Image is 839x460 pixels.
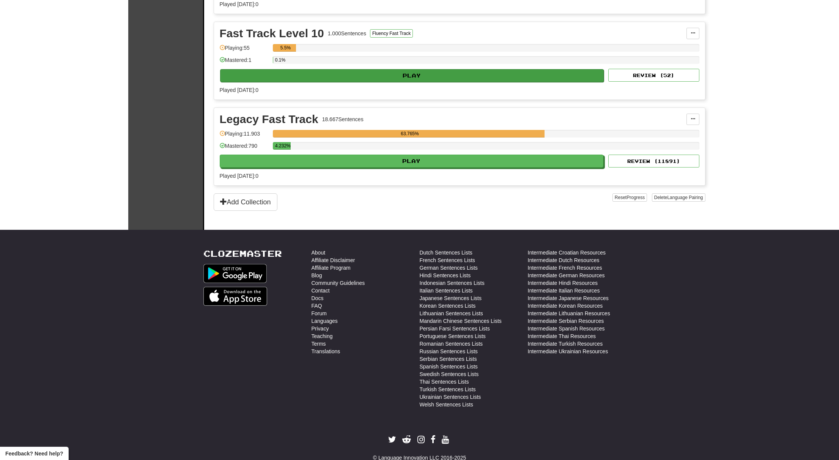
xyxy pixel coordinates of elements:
[420,386,476,393] a: Turkish Sentences Lists
[420,325,490,332] a: Persian Farsi Sentences Lists
[420,363,478,370] a: Spanish Sentences Lists
[203,249,282,258] a: Clozemaster
[528,310,610,317] a: Intermediate Lithuanian Resources
[5,450,63,457] span: Open feedback widget
[608,155,699,168] button: Review (11891)
[528,317,604,325] a: Intermediate Serbian Resources
[275,142,291,150] div: 4.232%
[420,393,481,401] a: Ukrainian Sentences Lists
[528,348,608,355] a: Intermediate Ukrainian Resources
[528,294,609,302] a: Intermediate Japanese Resources
[420,249,472,256] a: Dutch Sentences Lists
[420,348,478,355] a: Russian Sentences Lists
[312,287,330,294] a: Contact
[626,195,645,200] span: Progress
[420,272,471,279] a: Hindi Sentences Lists
[667,195,703,200] span: Language Pairing
[528,279,598,287] a: Intermediate Hindi Resources
[312,272,322,279] a: Blog
[420,287,473,294] a: Italian Sentences Lists
[203,264,267,283] img: Get it on Google Play
[328,30,366,37] div: 1.000 Sentences
[220,87,258,93] span: Played [DATE]: 0
[220,155,604,168] button: Play
[370,29,413,38] button: Fluency Fast Track
[420,378,469,386] a: Thai Sentences Lists
[214,193,277,211] button: Add Collection
[312,325,329,332] a: Privacy
[420,401,473,408] a: Welsh Sentences Lists
[203,287,268,306] img: Get it on App Store
[420,310,483,317] a: Lithuanian Sentences Lists
[528,272,605,279] a: Intermediate German Resources
[220,130,269,142] div: Playing: 11.903
[220,173,258,179] span: Played [DATE]: 0
[220,142,269,155] div: Mastered: 790
[420,332,486,340] a: Portuguese Sentences Lists
[312,310,327,317] a: Forum
[220,56,269,69] div: Mastered: 1
[312,256,355,264] a: Affiliate Disclaimer
[275,44,296,52] div: 5.5%
[612,193,647,202] button: ResetProgress
[420,355,477,363] a: Serbian Sentences Lists
[275,130,545,138] div: 63.765%
[312,279,365,287] a: Community Guidelines
[220,44,269,57] div: Playing: 55
[322,115,364,123] div: 18.667 Sentences
[220,114,318,125] div: Legacy Fast Track
[652,193,705,202] button: DeleteLanguage Pairing
[420,370,479,378] a: Swedish Sentences Lists
[420,302,476,310] a: Korean Sentences Lists
[420,294,482,302] a: Japanese Sentences Lists
[420,264,478,272] a: German Sentences Lists
[528,340,603,348] a: Intermediate Turkish Resources
[312,264,351,272] a: Affiliate Program
[528,287,600,294] a: Intermediate Italian Resources
[312,340,326,348] a: Terms
[420,279,485,287] a: Indonesian Sentences Lists
[312,294,324,302] a: Docs
[528,249,606,256] a: Intermediate Croatian Resources
[528,264,602,272] a: Intermediate French Resources
[312,317,338,325] a: Languages
[420,317,502,325] a: Mandarin Chinese Sentences Lists
[420,256,475,264] a: French Sentences Lists
[220,69,604,82] button: Play
[528,256,600,264] a: Intermediate Dutch Resources
[528,302,603,310] a: Intermediate Korean Resources
[528,332,596,340] a: Intermediate Thai Resources
[312,332,333,340] a: Teaching
[312,249,326,256] a: About
[312,302,322,310] a: FAQ
[420,340,483,348] a: Romanian Sentences Lists
[528,325,605,332] a: Intermediate Spanish Resources
[220,28,324,39] div: Fast Track Level 10
[220,1,258,7] span: Played [DATE]: 0
[608,69,699,82] button: Review (52)
[312,348,340,355] a: Translations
